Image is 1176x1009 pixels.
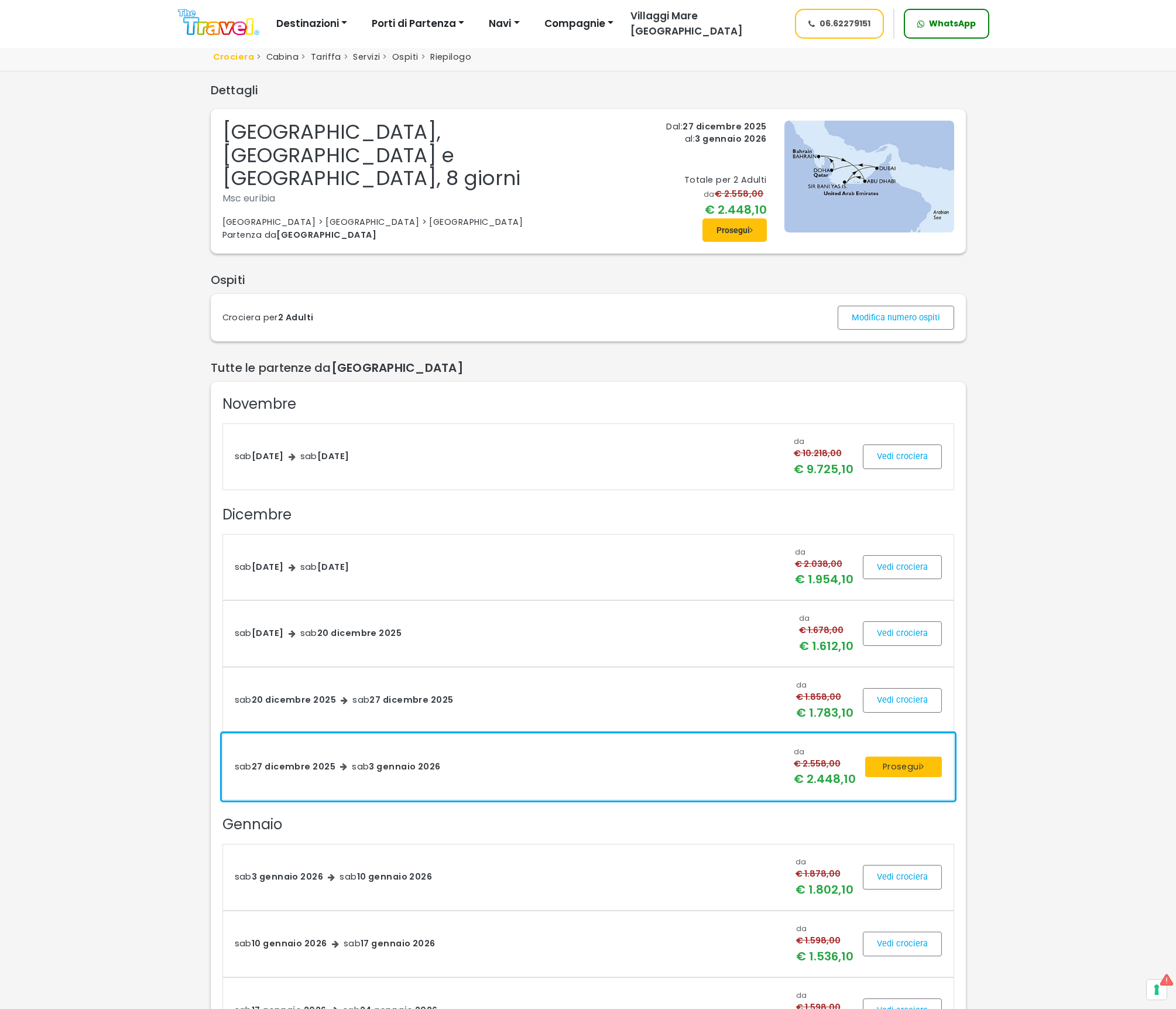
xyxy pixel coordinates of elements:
span: 2 Adulti [278,312,314,323]
div: da [794,436,853,447]
span: 3 gennaio 2026 [695,133,766,145]
div: sab [235,627,284,640]
li: Ospiti [380,51,418,64]
div: da [796,923,853,935]
div: sab [235,871,324,884]
span: 10 gennaio 2026 [357,871,433,883]
span: 27 dicembre 2025 [369,694,453,706]
div: sab [352,694,454,707]
button: Destinazioni [269,12,355,36]
div: sab [300,627,402,640]
li: Servizi [341,51,380,64]
button: Navi [481,12,527,36]
div: Gennaio [222,814,954,834]
span: al: [685,133,695,145]
div: € 1.612,10 [799,637,853,655]
div: € 2.558,00 [794,758,856,771]
div: € 1.802,10 [796,881,853,898]
a: WhatsApp [904,9,989,39]
div: € 2.448,10 [794,770,856,788]
div: Ospiti [211,271,966,289]
div: sab [235,450,284,463]
span: 3 gennaio 2026 [252,871,323,883]
div: € 1.598,00 [796,935,853,948]
div: sab [340,871,432,884]
div: € 1.878,00 [796,868,853,881]
div: Novembre [222,394,954,414]
div: Partenza da [222,229,649,242]
a: Vedi crociera [863,932,942,956]
span: [DATE] [317,561,349,573]
div: Msc euribia [222,190,649,207]
div: da [794,746,856,758]
div: da [704,187,767,201]
div: € 9.725,10 [794,460,853,478]
div: Tutte le partenze da [211,358,966,377]
div: da [799,613,853,624]
div: sab [300,561,349,574]
div: da [796,679,853,691]
span: 17 gennaio 2026 [361,938,436,949]
div: Crociera per [222,312,314,324]
div: sab [235,694,337,707]
a: Vedi crociera [863,444,942,469]
span: € 2.558,00 [715,188,767,200]
div: € 1.678,00 [799,624,853,637]
button: Prosegui [865,757,942,778]
div: Dettagli [211,81,966,100]
span: 20 dicembre 2025 [317,627,402,639]
span: 27 dicembre 2025 [683,121,766,132]
div: € 10.218,00 [794,447,853,460]
span: WhatsApp [929,18,976,30]
div: Totale per 2 Adulti [684,174,767,187]
div: sab [235,761,336,774]
a: Vedi crociera [863,555,942,580]
li: Cabina [254,51,299,64]
span: Dal: [666,121,683,132]
md-outlined-button: Vedi crociera [863,865,942,890]
md-outlined-button: Modifica numero ospiti [838,306,954,330]
div: € 1.954,10 [795,570,853,588]
span: 10 gennaio 2026 [252,938,327,949]
li: Riepilogo [419,51,472,64]
span: 06.62279151 [820,18,870,30]
span: Villaggi Mare [GEOGRAPHIC_DATA] [630,9,743,38]
div: sab [352,761,441,774]
span: 20 dicembre 2025 [252,694,336,706]
div: sab [235,938,327,950]
button: Porti di Partenza [364,12,472,36]
div: € 2.448,10 [704,201,767,218]
span: [DATE] [252,450,284,462]
div: sab [235,561,284,574]
a: Prosegui [702,218,767,242]
img: Logo The Travel [178,9,259,36]
span: [DATE] [252,561,284,573]
div: [GEOGRAPHIC_DATA], [GEOGRAPHIC_DATA] e [GEOGRAPHIC_DATA], 8 giorni [222,121,649,191]
a: Villaggi Mare [GEOGRAPHIC_DATA] [621,9,784,39]
div: sab [344,938,436,950]
div: € 1.536,10 [796,948,853,965]
img: UVQE.jpg [784,121,954,232]
span: [GEOGRAPHIC_DATA] [331,360,464,376]
div: € 1.783,10 [796,704,853,721]
button: Compagnie [537,12,621,36]
li: Tariffa [299,51,341,64]
li: Crociera [211,51,255,64]
div: da [796,990,853,1001]
div: € 2.038,00 [795,558,853,571]
span: 3 gennaio 2026 [369,761,440,772]
a: Vedi crociera [863,621,942,646]
a: 06.62279151 [795,9,884,39]
div: da [795,546,853,558]
md-outlined-button: Vedi crociera [863,688,942,713]
span: [DATE] [252,627,284,639]
span: [DATE] [317,450,349,462]
div: € 1.858,00 [796,691,853,704]
span: [GEOGRAPHIC_DATA] [276,229,376,241]
div: sab [300,450,349,463]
